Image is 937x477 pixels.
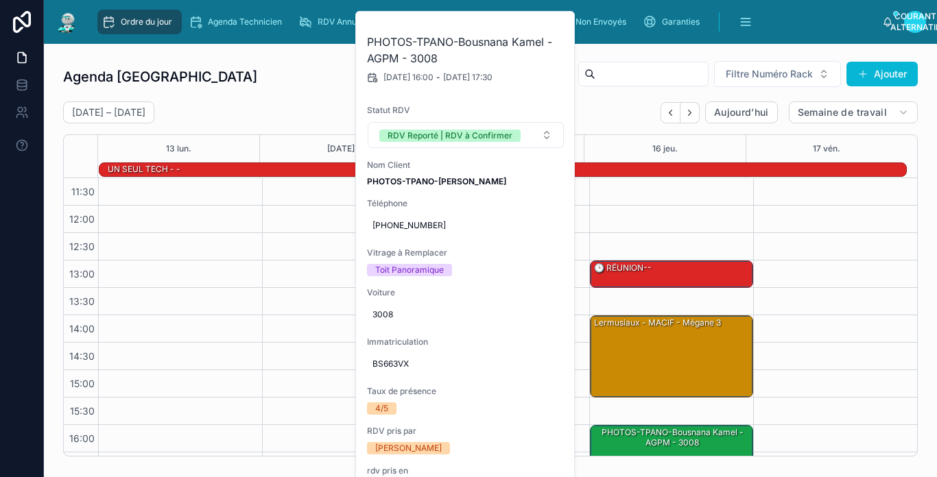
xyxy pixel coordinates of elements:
span: 13:00 [66,268,98,280]
button: 16 jeu. [652,135,678,162]
button: Semaine de travail [789,101,918,123]
a: Étagère [380,10,443,34]
span: 16:00 [66,432,98,444]
span: 3008 [372,309,559,320]
div: 4/5 [375,402,388,415]
span: 15:00 [67,378,98,389]
button: Ajouter [846,62,918,86]
span: RDV Annulés [318,16,368,27]
button: Aujourd’hui [705,101,778,123]
span: Vitrage à Remplacer [367,247,565,258]
div: 🕒 RÉUNION-- [593,262,653,274]
strong: PHOTOS-TPANO-[PERSON_NAME] [367,176,506,186]
span: 13:30 [66,295,98,307]
div: UN SEUL TECH - - [106,163,182,175]
button: Bouton de sélection [714,61,841,87]
span: rdv pris en [367,465,565,476]
span: [DATE] 16:00 [383,72,434,83]
button: Bouton de sélection [368,122,564,148]
span: Ordre du jour [121,16,172,27]
span: 14:00 [66,323,98,334]
div: Lermusiaux - MACIF - Mégane 3 [593,317,722,329]
span: 12:30 [66,241,98,252]
span: Filtre Numéro Rack [726,67,813,81]
div: [PERSON_NAME] [375,442,442,454]
span: Téléphone [367,198,565,209]
span: 12:00 [66,213,98,225]
button: [DATE] [327,135,355,162]
span: Dossiers Non Envoyés [540,16,626,27]
span: Immatriculation [367,337,565,347]
a: Ordre du jour [97,10,182,34]
span: Statut RDV [367,105,565,116]
span: Voiture [367,287,565,298]
a: Agenda Technicien [185,10,292,34]
a: Cadeaux [446,10,514,34]
span: [DATE] 17:30 [443,72,493,83]
span: 14:30 [66,350,98,362]
div: RDV Reporté | RDV à Confirmer [388,130,512,142]
h2: [DATE] – [DATE] [72,106,145,119]
span: Nom Client [367,160,565,171]
span: BS663VX [372,358,559,369]
span: Taux de présence [367,386,565,397]
div: contenu défilant [91,7,882,37]
div: Lermusiaux - MACIF - Mégane 3 [591,316,752,397]
span: 15:30 [67,405,98,417]
div: PHOTOS-TPANO-Bousnana Kamel - AGPM - 3008 [593,426,752,449]
button: 17 vén. [813,135,840,162]
button: Prochain [680,102,700,123]
div: 🕒 RÉUNION-- [591,261,752,287]
font: Ajouter [874,67,907,81]
span: [PHONE_NUMBER] [372,220,559,231]
span: Semaine de travail [798,106,887,119]
span: Garanties [662,16,700,27]
span: 11:30 [68,186,98,197]
button: Précédent [661,102,680,123]
a: RDV Annulés [294,10,377,34]
span: Agenda Technicien [208,16,282,27]
img: Logo de l’application [55,11,80,33]
h2: PHOTOS-TPANO-Bousnana Kamel - AGPM - 3008 [367,34,565,66]
button: 13 lun. [166,135,191,162]
span: Aujourd’hui [714,106,769,119]
a: Garanties [639,10,709,34]
span: RDV pris par [367,426,565,437]
h1: Agenda [GEOGRAPHIC_DATA] [63,67,257,86]
span: - [436,72,440,83]
a: Dossiers Non Envoyés [517,10,636,34]
div: Toit Panoramique [375,264,444,276]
